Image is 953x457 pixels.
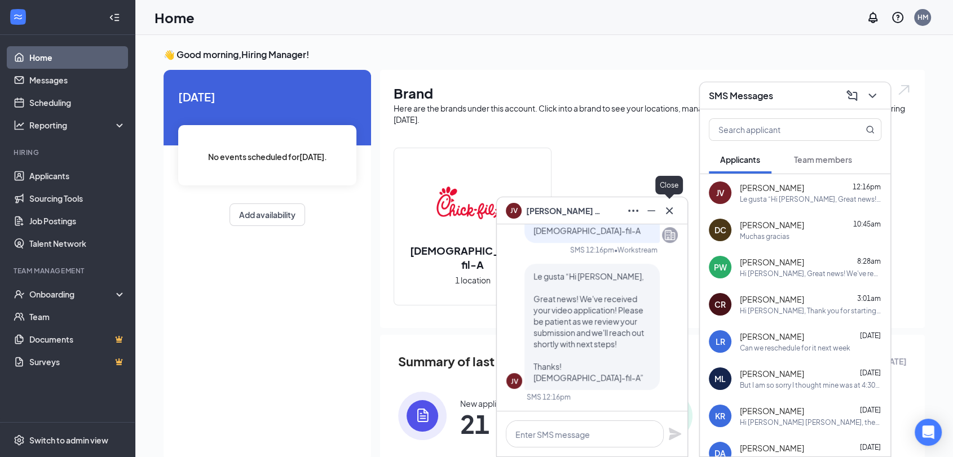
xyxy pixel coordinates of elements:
[12,11,24,23] svg: WorkstreamLogo
[511,376,518,386] div: JV
[614,245,658,255] span: • Workstream
[29,232,126,255] a: Talent Network
[740,219,804,230] span: [PERSON_NAME]
[29,91,126,114] a: Scheduling
[663,228,677,242] svg: Company
[740,418,881,427] div: Hi [PERSON_NAME] [PERSON_NAME], there are new availabilities for an interview. This is a reminder...
[857,257,881,265] span: 8:28am
[29,187,126,210] a: Sourcing Tools
[570,245,614,255] div: SMS 12:16pm
[740,294,804,305] span: [PERSON_NAME]
[109,12,120,23] svg: Collapse
[716,187,725,198] div: JV
[714,373,726,384] div: ML
[527,392,571,402] div: SMS 12:16pm
[155,8,195,27] h1: Home
[740,368,804,379] span: [PERSON_NAME]
[915,419,942,446] div: Open Intercom Messenger
[860,443,881,451] span: [DATE]
[715,410,725,421] div: KR
[626,204,640,218] svg: Ellipses
[14,148,123,157] div: Hiring
[398,392,447,440] img: icon
[740,343,850,353] div: Can we reschedule for it next week
[740,405,804,416] span: [PERSON_NAME]
[866,89,879,103] svg: ChevronDown
[436,167,509,239] img: Chick-fil-A
[394,103,911,125] div: Here are the brands under this account. Click into a brand to see your locations, managers, job p...
[863,87,881,105] button: ChevronDown
[455,274,491,286] span: 1 location
[740,269,881,278] div: Hi [PERSON_NAME], Great news! We've received your video application! Please be patient as we revi...
[866,125,875,134] svg: MagnifyingGlass
[663,204,676,218] svg: Cross
[29,434,108,446] div: Switch to admin view
[460,398,523,409] div: New applications
[29,165,126,187] a: Applicants
[29,69,126,91] a: Messages
[29,210,126,232] a: Job Postings
[917,12,928,22] div: HM
[897,83,911,96] img: open.6027fd2a22e1237b5b06.svg
[740,380,881,390] div: But I am so sorry I thought mine was at 4:30-5
[853,183,881,191] span: 12:16pm
[533,271,644,383] span: Le gusta “Hi [PERSON_NAME], Great news! We've received your video application! Please be patient ...
[208,150,327,163] span: No events scheduled for [DATE] .
[714,299,726,310] div: CR
[394,243,551,272] h2: [DEMOGRAPHIC_DATA]-fil-A
[740,232,789,241] div: Muchas gracias
[714,224,726,236] div: DC
[29,46,126,69] a: Home
[14,289,25,300] svg: UserCheck
[660,202,678,220] button: Cross
[845,89,859,103] svg: ComposeMessage
[29,305,126,328] a: Team
[716,336,725,347] div: LR
[740,442,804,454] span: [PERSON_NAME]
[740,306,881,316] div: Hi [PERSON_NAME], Thank you for starting your application with [DEMOGRAPHIC_DATA]-fil-A Scarsdale...
[857,294,881,303] span: 3:01am
[230,203,305,226] button: Add availability
[843,87,861,105] button: ComposeMessage
[740,256,804,268] span: [PERSON_NAME]
[866,11,880,24] svg: Notifications
[398,352,530,371] span: Summary of last week
[164,48,925,61] h3: 👋 Good morning, Hiring Manager !
[668,427,682,441] svg: Plane
[29,119,126,131] div: Reporting
[14,119,25,131] svg: Analysis
[740,182,804,193] span: [PERSON_NAME]
[860,331,881,340] span: [DATE]
[14,434,25,446] svg: Settings
[709,119,843,140] input: Search applicant
[624,202,642,220] button: Ellipses
[740,194,881,204] div: Le gusta “Hi [PERSON_NAME], Great news! We've received your video application! Please be patient ...
[14,266,123,276] div: Team Management
[394,83,911,103] h1: Brand
[655,176,683,194] div: Close
[29,328,126,350] a: DocumentsCrown
[709,90,773,102] h3: SMS Messages
[860,406,881,414] span: [DATE]
[642,202,660,220] button: Minimize
[645,204,658,218] svg: Minimize
[860,369,881,377] span: [DATE]
[178,88,356,105] span: [DATE]
[853,220,881,228] span: 10:45am
[720,154,760,165] span: Applicants
[794,154,852,165] span: Team members
[460,414,523,434] span: 21
[526,205,605,217] span: [PERSON_NAME] Ventura
[714,261,727,273] div: PW
[740,331,804,342] span: [PERSON_NAME]
[29,289,116,300] div: Onboarding
[891,11,905,24] svg: QuestionInfo
[29,350,126,373] a: SurveysCrown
